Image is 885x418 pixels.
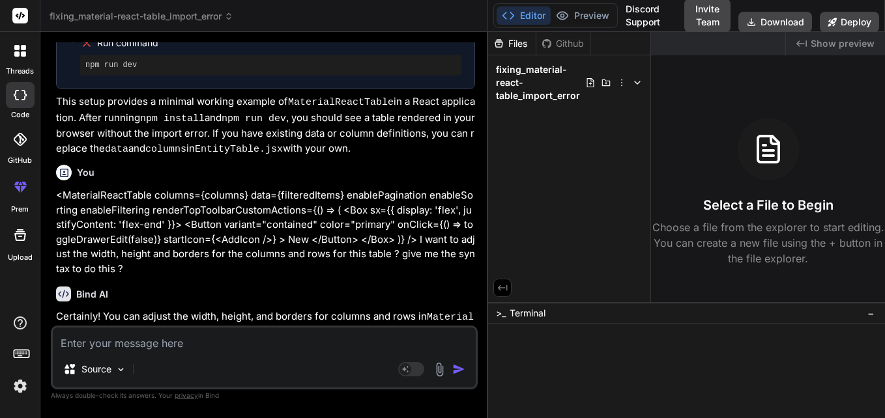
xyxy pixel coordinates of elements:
code: data [105,144,128,155]
label: prem [11,204,29,215]
span: Show preview [811,37,875,50]
code: npm run dev [222,113,286,124]
button: − [865,303,877,324]
img: Pick Models [115,364,126,375]
img: attachment [432,362,447,377]
code: MaterialReactTable [288,97,394,108]
button: Deploy [820,12,879,33]
label: code [11,109,29,120]
img: settings [9,375,31,397]
span: >_ [496,307,506,320]
label: threads [6,66,34,77]
code: EntityTable.jsx [195,144,283,155]
span: privacy [175,391,198,399]
p: <MaterialReactTable columns={columns} data={filteredItems} enablePagination enableSorting enableF... [56,188,475,276]
p: This setup provides a minimal working example of in a React application. After running and , you ... [56,94,475,157]
code: columns [145,144,186,155]
span: fixing_material-react-table_import_error [496,63,585,102]
h6: You [77,166,94,179]
div: Github [536,37,590,50]
button: Editor [497,7,551,25]
p: Certainly! You can adjust the width, height, and borders for columns and rows in by utilizing the... [56,309,475,357]
button: Preview [551,7,615,25]
p: Always double-check its answers. Your in Bind [51,389,478,402]
span: fixing_material-react-table_import_error [50,10,233,23]
label: GitHub [8,155,32,166]
code: npm install [140,113,205,124]
label: Upload [8,252,33,263]
span: Run command [97,36,461,49]
button: Download [738,12,812,33]
pre: npm run dev [85,60,456,70]
span: − [867,307,875,320]
img: icon [452,363,465,376]
h6: Bind AI [76,288,108,301]
p: Choose a file from the explorer to start editing. You can create a new file using the + button in... [651,219,885,266]
p: Source [81,363,111,376]
span: Terminal [510,307,545,320]
div: Files [488,37,536,50]
h3: Select a File to Begin [703,196,834,214]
